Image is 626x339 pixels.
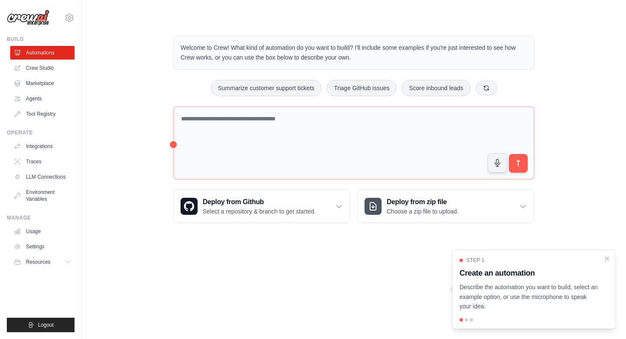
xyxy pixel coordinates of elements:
img: Logo [7,10,49,26]
a: Crew Studio [10,61,75,75]
h3: Create an automation [459,267,598,279]
div: Manage [7,214,75,221]
div: Operate [7,129,75,136]
h3: Deploy from zip file [387,197,459,207]
a: Marketplace [10,77,75,90]
a: Tool Registry [10,107,75,121]
button: Summarize customer support tickets [211,80,322,96]
button: Resources [10,255,75,269]
a: Environment Variables [10,185,75,206]
p: Choose a zip file to upload. [387,207,459,216]
span: Step 1 [466,257,485,264]
a: Traces [10,155,75,168]
button: Logout [7,318,75,332]
button: Score inbound leads [402,80,471,96]
p: Welcome to Crew! What kind of automation do you want to build? I'll include some examples if you'... [181,43,527,63]
button: Close walkthrough [603,255,610,262]
a: Settings [10,240,75,254]
a: LLM Connections [10,170,75,184]
a: Automations [10,46,75,60]
a: Agents [10,92,75,105]
a: Usage [10,225,75,238]
span: Logout [38,322,54,328]
p: Describe the automation you want to build, select an example option, or use the microphone to spe... [459,282,598,311]
button: Triage GitHub issues [327,80,396,96]
a: Integrations [10,140,75,153]
p: Select a repository & branch to get started. [203,207,316,216]
h3: Deploy from Github [203,197,316,207]
div: Build [7,36,75,43]
span: Resources [26,259,50,265]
